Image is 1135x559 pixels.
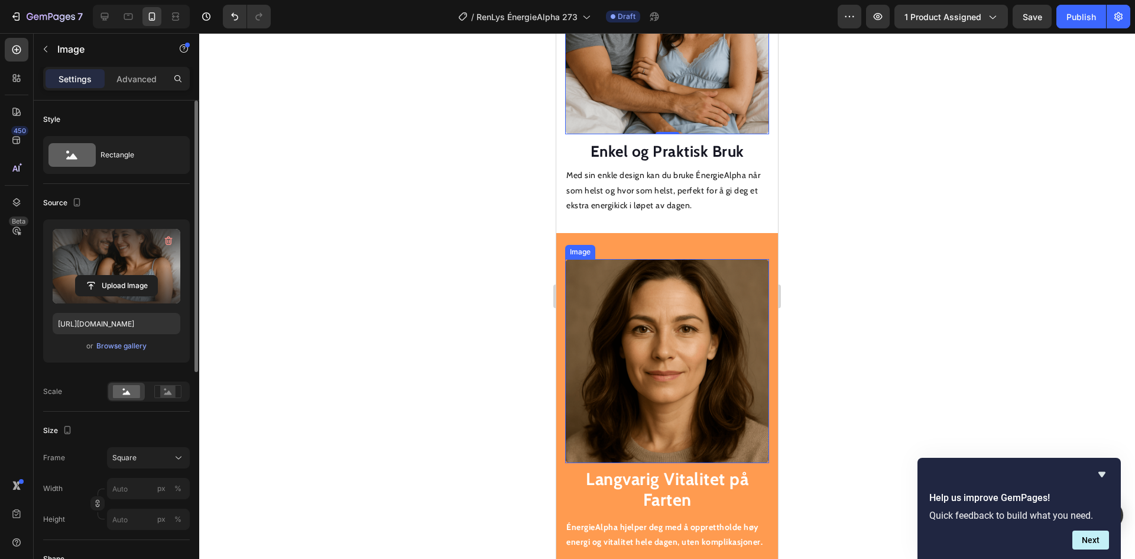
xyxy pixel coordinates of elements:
button: Publish [1056,5,1106,28]
label: Height [43,514,65,525]
label: Frame [43,453,65,463]
span: or [86,339,93,353]
span: 1 product assigned [904,11,981,23]
p: Quick feedback to build what you need. [929,510,1109,521]
div: Rectangle [100,141,173,169]
div: 450 [11,126,28,135]
input: px% [107,509,190,530]
div: % [174,483,181,494]
div: Style [43,114,60,125]
button: 7 [5,5,88,28]
span: RenLys ÉnergieAlpha 273 [476,11,578,23]
button: Browse gallery [96,340,147,352]
span: / [471,11,474,23]
div: px [157,483,166,494]
span: Square [112,453,137,463]
input: https://example.com/image.jpg [53,313,180,334]
button: Upload Image [75,275,158,296]
div: % [174,514,181,525]
button: Hide survey [1095,467,1109,482]
div: Publish [1066,11,1096,23]
span: Save [1023,12,1042,22]
div: Browse gallery [96,341,147,351]
button: px [171,512,185,526]
button: Save [1013,5,1052,28]
button: % [154,512,168,526]
button: Square [107,447,190,468]
h2: Help us improve GemPages! [929,491,1109,505]
div: Size [43,423,74,439]
p: Image [57,42,158,56]
label: Width [43,483,63,494]
div: Beta [9,217,28,226]
div: Help us improve GemPages! [929,467,1109,550]
div: Scale [43,386,62,397]
button: px [171,482,185,496]
iframe: Design area [556,33,778,559]
p: 7 [77,9,83,24]
button: % [154,482,168,496]
p: Advanced [116,73,157,85]
span: Draft [618,11,635,22]
div: px [157,514,166,525]
div: Undo/Redo [223,5,271,28]
input: px% [107,478,190,499]
button: 1 product assigned [894,5,1008,28]
p: Settings [59,73,92,85]
div: Source [43,195,84,211]
button: Next question [1072,531,1109,550]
